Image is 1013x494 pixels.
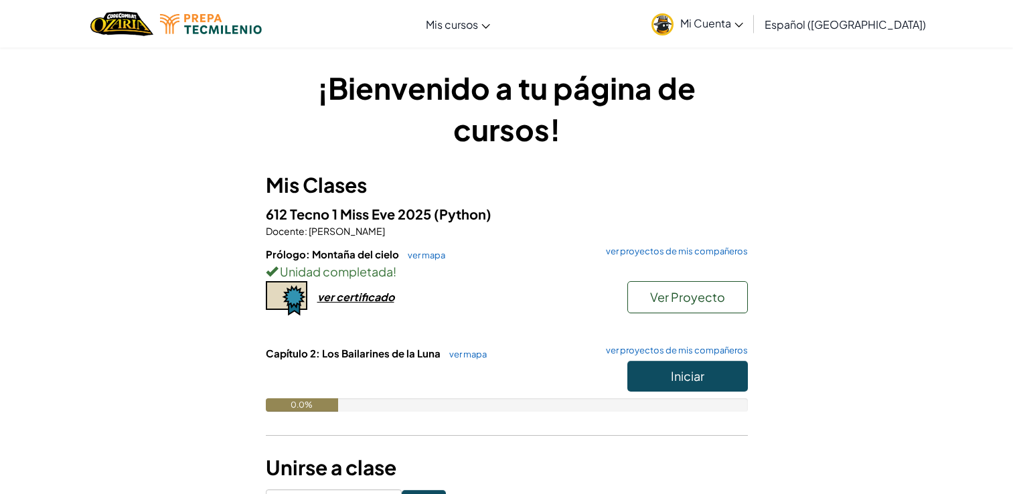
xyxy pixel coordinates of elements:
span: : [305,225,307,237]
a: ver mapa [401,250,445,260]
h1: ¡Bienvenido a tu página de cursos! [266,67,748,150]
button: Ver Proyecto [627,281,748,313]
a: ver proyectos de mis compañeros [599,346,748,355]
span: Capítulo 2: Los Bailarines de la Luna [266,347,443,359]
img: Home [90,10,153,37]
img: certificate-icon.png [266,281,307,316]
button: Iniciar [627,361,748,392]
div: 0.0% [266,398,338,412]
span: Iniciar [671,368,704,384]
a: ver mapa [443,349,487,359]
h3: Unirse a clase [266,452,748,483]
span: Docente [266,225,305,237]
span: Mis cursos [426,17,478,31]
span: Mi Cuenta [680,16,743,30]
img: Tecmilenio logo [160,14,262,34]
a: Mi Cuenta [645,3,750,45]
span: Español ([GEOGRAPHIC_DATA]) [765,17,926,31]
a: ver proyectos de mis compañeros [599,247,748,256]
span: ! [393,264,396,279]
span: 612 Tecno 1 Miss Eve 2025 [266,205,434,222]
span: Ver Proyecto [650,289,725,305]
span: [PERSON_NAME] [307,225,385,237]
a: Ozaria by CodeCombat logo [90,10,153,37]
span: (Python) [434,205,491,222]
span: Unidad completada [278,264,393,279]
h3: Mis Clases [266,170,748,200]
a: Español ([GEOGRAPHIC_DATA]) [758,6,933,42]
a: Mis cursos [419,6,497,42]
a: ver certificado [266,290,394,304]
span: Prólogo: Montaña del cielo [266,248,401,260]
div: ver certificado [317,290,394,304]
img: avatar [651,13,674,35]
